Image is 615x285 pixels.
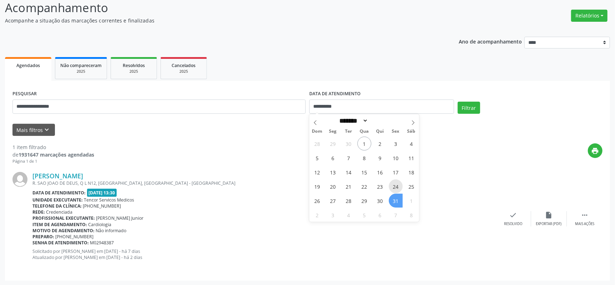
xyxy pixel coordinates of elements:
[341,129,356,134] span: Ter
[12,158,94,164] div: Página 1 de 1
[404,208,418,222] span: Novembro 8, 2025
[326,208,340,222] span: Novembro 3, 2025
[96,215,144,221] span: [PERSON_NAME] Junior
[32,240,89,246] b: Senha de atendimento:
[581,211,589,219] i: 
[32,228,95,234] b: Motivo de agendamento:
[166,69,202,74] div: 2025
[326,151,340,165] span: Outubro 6, 2025
[310,151,324,165] span: Outubro 5, 2025
[43,126,51,134] i: keyboard_arrow_down
[60,69,102,74] div: 2025
[403,129,419,134] span: Sáb
[88,222,112,228] span: Cardiologia
[588,143,603,158] button: print
[357,165,371,179] span: Outubro 15, 2025
[96,228,127,234] span: Não informado
[12,151,94,158] div: de
[459,37,522,46] p: Ano de acompanhamento
[12,124,55,136] button: Mais filtroskeyboard_arrow_down
[404,137,418,151] span: Outubro 4, 2025
[84,197,134,203] span: Tencor Servicos Medicos
[32,222,87,228] b: Item de agendamento:
[368,117,392,124] input: Year
[357,137,371,151] span: Outubro 1, 2025
[32,209,45,215] b: Rede:
[32,172,83,180] a: [PERSON_NAME]
[571,10,608,22] button: Relatórios
[310,194,324,208] span: Outubro 26, 2025
[373,194,387,208] span: Outubro 30, 2025
[12,143,94,151] div: 1 item filtrado
[389,137,403,151] span: Outubro 3, 2025
[32,203,82,209] b: Telefone da clínica:
[373,165,387,179] span: Outubro 16, 2025
[342,151,356,165] span: Outubro 7, 2025
[309,129,325,134] span: Dom
[404,179,418,193] span: Outubro 25, 2025
[545,211,553,219] i: insert_drive_file
[123,62,145,68] span: Resolvidos
[389,208,403,222] span: Novembro 7, 2025
[172,62,196,68] span: Cancelados
[389,151,403,165] span: Outubro 10, 2025
[116,69,152,74] div: 2025
[536,222,562,227] div: Exportar (PDF)
[389,179,403,193] span: Outubro 24, 2025
[32,197,83,203] b: Unidade executante:
[373,179,387,193] span: Outubro 23, 2025
[326,179,340,193] span: Outubro 20, 2025
[342,137,356,151] span: Setembro 30, 2025
[326,194,340,208] span: Outubro 27, 2025
[32,248,495,260] p: Solicitado por [PERSON_NAME] em [DATE] - há 7 dias Atualizado por [PERSON_NAME] em [DATE] - há 2 ...
[12,172,27,187] img: img
[310,208,324,222] span: Novembro 2, 2025
[337,117,368,124] select: Month
[46,209,73,215] span: Credenciada
[16,62,40,68] span: Agendados
[389,165,403,179] span: Outubro 17, 2025
[19,151,94,158] strong: 1931647 marcações agendadas
[404,194,418,208] span: Novembro 1, 2025
[32,190,86,196] b: Data de atendimento:
[591,147,599,155] i: print
[342,165,356,179] span: Outubro 14, 2025
[389,194,403,208] span: Outubro 31, 2025
[357,208,371,222] span: Novembro 5, 2025
[326,137,340,151] span: Setembro 29, 2025
[5,17,428,24] p: Acompanhe a situação das marcações correntes e finalizadas
[357,194,371,208] span: Outubro 29, 2025
[342,208,356,222] span: Novembro 4, 2025
[575,222,594,227] div: Mais ações
[309,88,361,100] label: DATA DE ATENDIMENTO
[342,179,356,193] span: Outubro 21, 2025
[404,151,418,165] span: Outubro 11, 2025
[326,165,340,179] span: Outubro 13, 2025
[342,194,356,208] span: Outubro 28, 2025
[357,179,371,193] span: Outubro 22, 2025
[372,129,388,134] span: Qui
[509,211,517,219] i: check
[310,179,324,193] span: Outubro 19, 2025
[356,129,372,134] span: Qua
[504,222,522,227] div: Resolvido
[388,129,403,134] span: Sex
[32,215,95,221] b: Profissional executante:
[357,151,371,165] span: Outubro 8, 2025
[32,234,54,240] b: Preparo:
[56,234,94,240] span: [PHONE_NUMBER]
[310,137,324,151] span: Setembro 28, 2025
[32,180,495,186] div: R. SAO JOAO DE DEUS, Q L N12, [GEOGRAPHIC_DATA], [GEOGRAPHIC_DATA] - [GEOGRAPHIC_DATA]
[373,208,387,222] span: Novembro 6, 2025
[83,203,121,209] span: [PHONE_NUMBER]
[87,189,117,197] span: [DATE] 13:30
[373,151,387,165] span: Outubro 9, 2025
[373,137,387,151] span: Outubro 2, 2025
[458,102,480,114] button: Filtrar
[90,240,114,246] span: M02948387
[60,62,102,68] span: Não compareceram
[404,165,418,179] span: Outubro 18, 2025
[12,88,37,100] label: PESQUISAR
[325,129,341,134] span: Seg
[310,165,324,179] span: Outubro 12, 2025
